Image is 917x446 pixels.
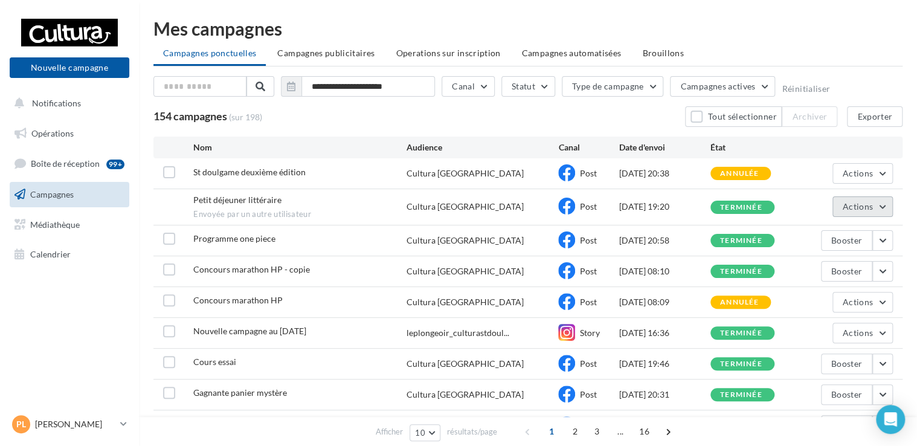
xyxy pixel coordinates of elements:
[193,209,406,220] span: Envoyée par un autre utilisateur
[587,422,607,441] span: 3
[720,360,762,368] div: terminée
[193,357,236,367] span: Cours essai
[720,237,762,245] div: terminée
[832,323,893,343] button: Actions
[106,160,124,169] div: 99+
[876,405,905,434] div: Open Intercom Messenger
[579,297,596,307] span: Post
[153,109,227,123] span: 154 campagnes
[407,296,524,308] div: Cultura [GEOGRAPHIC_DATA]
[7,121,132,146] a: Opérations
[7,91,127,116] button: Notifications
[619,327,710,339] div: [DATE] 16:36
[619,141,710,154] div: Date d'envoi
[193,264,310,274] span: Concours marathon HP - copie
[619,167,710,179] div: [DATE] 20:38
[31,128,74,138] span: Opérations
[720,268,762,276] div: terminée
[376,426,403,438] span: Afficher
[619,234,710,247] div: [DATE] 20:58
[30,189,74,199] span: Campagnes
[832,196,893,217] button: Actions
[782,106,837,127] button: Archiver
[447,426,497,438] span: résultats/page
[522,48,622,58] span: Campagnes automatisées
[619,296,710,308] div: [DATE] 08:09
[229,111,262,123] span: (sur 198)
[31,158,100,169] span: Boîte de réception
[10,57,129,78] button: Nouvelle campagne
[7,212,132,238] a: Médiathèque
[16,418,26,430] span: PL
[7,242,132,267] a: Calendrier
[407,141,559,154] div: Audience
[579,358,596,369] span: Post
[407,201,524,213] div: Cultura [GEOGRAPHIC_DATA]
[579,201,596,212] span: Post
[821,261,872,282] button: Booster
[634,422,654,441] span: 16
[193,387,287,398] span: Gagnante panier mystère
[407,389,524,401] div: Cultura [GEOGRAPHIC_DATA]
[720,204,762,212] div: terminée
[153,19,903,37] div: Mes campagnes
[821,384,872,405] button: Booster
[30,219,80,229] span: Médiathèque
[619,358,710,370] div: [DATE] 19:46
[642,48,684,58] span: Brouillons
[277,48,375,58] span: Campagnes publicitaires
[193,195,282,205] span: Petit déjeuner littéraire
[821,354,872,374] button: Booster
[720,391,762,399] div: terminée
[619,265,710,277] div: [DATE] 08:10
[821,230,872,251] button: Booster
[843,297,873,307] span: Actions
[35,418,115,430] p: [PERSON_NAME]
[193,326,306,336] span: Nouvelle campagne au 06-09-2025
[30,249,71,259] span: Calendrier
[7,182,132,207] a: Campagnes
[847,106,903,127] button: Exporter
[396,48,500,58] span: Operations sur inscription
[565,422,585,441] span: 2
[680,81,755,91] span: Campagnes actives
[10,413,129,436] a: PL [PERSON_NAME]
[407,358,524,370] div: Cultura [GEOGRAPHIC_DATA]
[843,201,873,212] span: Actions
[542,422,561,441] span: 1
[193,167,306,177] span: St doulgame deuxième édition
[7,150,132,176] a: Boîte de réception99+
[843,168,873,178] span: Actions
[619,389,710,401] div: [DATE] 20:31
[193,141,406,154] div: Nom
[720,329,762,337] div: terminée
[843,328,873,338] span: Actions
[821,415,872,436] button: Booster
[685,106,782,127] button: Tout sélectionner
[832,292,893,312] button: Actions
[579,266,596,276] span: Post
[670,76,775,97] button: Campagnes actives
[579,235,596,245] span: Post
[32,98,81,108] span: Notifications
[611,422,630,441] span: ...
[619,201,710,213] div: [DATE] 19:20
[407,234,524,247] div: Cultura [GEOGRAPHIC_DATA]
[579,328,599,338] span: Story
[193,233,275,244] span: Programme one piece
[501,76,555,97] button: Statut
[558,141,619,154] div: Canal
[832,163,893,184] button: Actions
[407,265,524,277] div: Cultura [GEOGRAPHIC_DATA]
[562,76,664,97] button: Type de campagne
[579,389,596,399] span: Post
[720,299,759,306] div: annulée
[410,424,440,441] button: 10
[579,168,596,178] span: Post
[407,327,509,339] span: leplongeoir_culturastdoul...
[720,170,759,178] div: annulée
[442,76,495,97] button: Canal
[710,141,802,154] div: État
[407,167,524,179] div: Cultura [GEOGRAPHIC_DATA]
[415,428,425,438] span: 10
